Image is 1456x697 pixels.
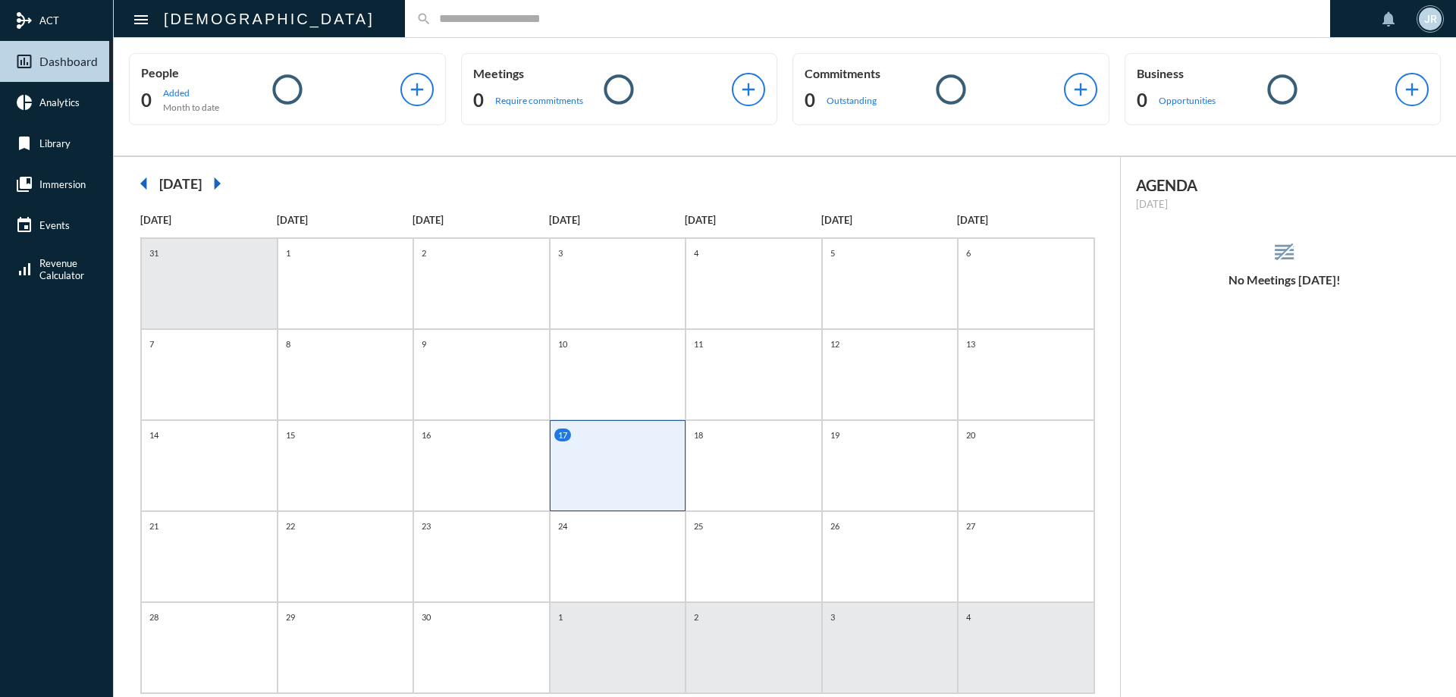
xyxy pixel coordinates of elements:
[282,611,299,623] p: 29
[39,55,98,68] span: Dashboard
[1419,8,1442,30] div: JR
[418,429,435,441] p: 16
[827,338,843,350] p: 12
[132,11,150,29] mat-icon: Side nav toggle icon
[39,96,80,108] span: Analytics
[15,134,33,152] mat-icon: bookmark
[690,246,702,259] p: 4
[15,93,33,111] mat-icon: pie_chart
[146,246,162,259] p: 31
[962,611,974,623] p: 4
[418,246,430,259] p: 2
[282,338,294,350] p: 8
[962,246,974,259] p: 6
[418,611,435,623] p: 30
[129,168,159,199] mat-icon: arrow_left
[827,520,843,532] p: 26
[39,257,84,281] span: Revenue Calculator
[282,429,299,441] p: 15
[164,7,375,31] h2: [DEMOGRAPHIC_DATA]
[282,520,299,532] p: 22
[690,520,707,532] p: 25
[282,246,294,259] p: 1
[126,4,156,34] button: Toggle sidenav
[418,520,435,532] p: 23
[962,338,979,350] p: 13
[140,214,277,226] p: [DATE]
[15,175,33,193] mat-icon: collections_bookmark
[690,429,707,441] p: 18
[1272,240,1297,265] mat-icon: reorder
[1379,10,1398,28] mat-icon: notifications
[39,178,86,190] span: Immersion
[39,14,59,27] span: ACT
[957,214,1094,226] p: [DATE]
[15,11,33,30] mat-icon: mediation
[418,338,430,350] p: 9
[827,429,843,441] p: 19
[690,338,707,350] p: 11
[15,52,33,71] mat-icon: insert_chart_outlined
[15,260,33,278] mat-icon: signal_cellular_alt
[159,175,202,192] h2: [DATE]
[827,611,839,623] p: 3
[146,338,158,350] p: 7
[1121,273,1449,287] h5: No Meetings [DATE]!
[39,137,71,149] span: Library
[821,214,958,226] p: [DATE]
[549,214,686,226] p: [DATE]
[827,246,839,259] p: 5
[554,520,571,532] p: 24
[962,429,979,441] p: 20
[962,520,979,532] p: 27
[413,214,549,226] p: [DATE]
[146,520,162,532] p: 21
[416,11,431,27] mat-icon: search
[202,168,232,199] mat-icon: arrow_right
[1136,198,1434,210] p: [DATE]
[277,214,413,226] p: [DATE]
[15,216,33,234] mat-icon: event
[554,246,566,259] p: 3
[554,611,566,623] p: 1
[554,338,571,350] p: 10
[146,429,162,441] p: 14
[146,611,162,623] p: 28
[690,611,702,623] p: 2
[1136,176,1434,194] h2: AGENDA
[685,214,821,226] p: [DATE]
[554,429,571,441] p: 17
[39,219,70,231] span: Events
